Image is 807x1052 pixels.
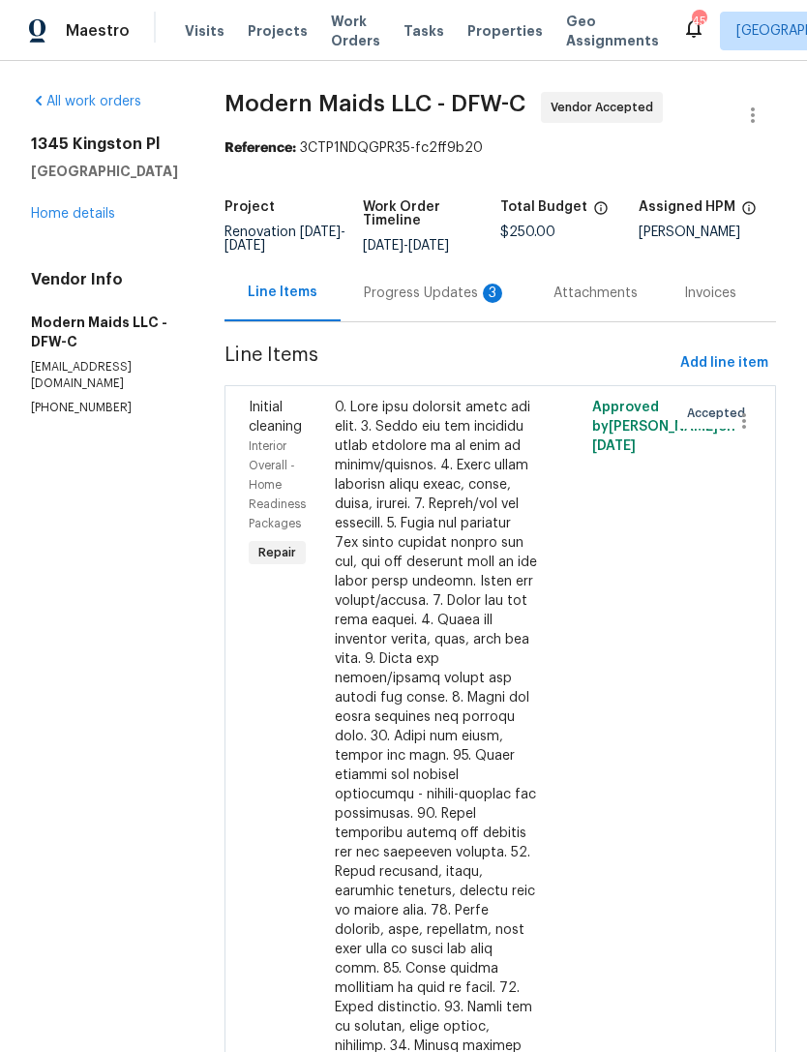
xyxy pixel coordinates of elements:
span: [DATE] [224,239,265,253]
span: $250.00 [500,225,555,239]
span: Visits [185,21,224,41]
h2: 1345 Kingston Pl [31,135,178,154]
h4: Vendor Info [31,270,178,289]
span: Add line item [680,351,768,376]
p: [EMAIL_ADDRESS][DOMAIN_NAME] [31,359,178,392]
b: Reference: [224,141,296,155]
span: Vendor Accepted [551,98,661,117]
span: [DATE] [300,225,341,239]
span: The hpm assigned to this work order. [741,200,757,225]
h5: Project [224,200,275,214]
span: Line Items [224,346,672,381]
div: Line Items [248,283,317,302]
span: Tasks [403,24,444,38]
div: Progress Updates [364,284,507,303]
span: Repair [251,543,304,562]
a: All work orders [31,95,141,108]
span: Work Orders [331,12,380,50]
div: 45 [692,12,705,31]
span: Maestro [66,21,130,41]
span: Renovation [224,225,345,253]
span: [DATE] [592,439,636,453]
a: Home details [31,207,115,221]
span: Properties [467,21,543,41]
span: Approved by [PERSON_NAME] on [592,401,735,453]
span: Initial cleaning [249,401,302,434]
p: [PHONE_NUMBER] [31,400,178,416]
span: [DATE] [408,239,449,253]
span: [DATE] [363,239,403,253]
button: Add line item [672,346,776,381]
h5: Total Budget [500,200,587,214]
span: - [224,225,345,253]
div: 3 [483,284,502,303]
div: Attachments [553,284,638,303]
span: Modern Maids LLC - DFW-C [224,92,525,115]
span: - [363,239,449,253]
span: The total cost of line items that have been proposed by Opendoor. This sum includes line items th... [593,200,609,225]
span: Accepted [687,404,753,423]
div: Invoices [684,284,736,303]
h5: [GEOGRAPHIC_DATA] [31,162,178,181]
div: 3CTP1NDQGPR35-fc2ff9b20 [224,138,776,158]
span: Geo Assignments [566,12,659,50]
span: Interior Overall - Home Readiness Packages [249,440,306,529]
h5: Modern Maids LLC - DFW-C [31,313,178,351]
span: Projects [248,21,308,41]
h5: Work Order Timeline [363,200,501,227]
div: [PERSON_NAME] [639,225,777,239]
h5: Assigned HPM [639,200,735,214]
